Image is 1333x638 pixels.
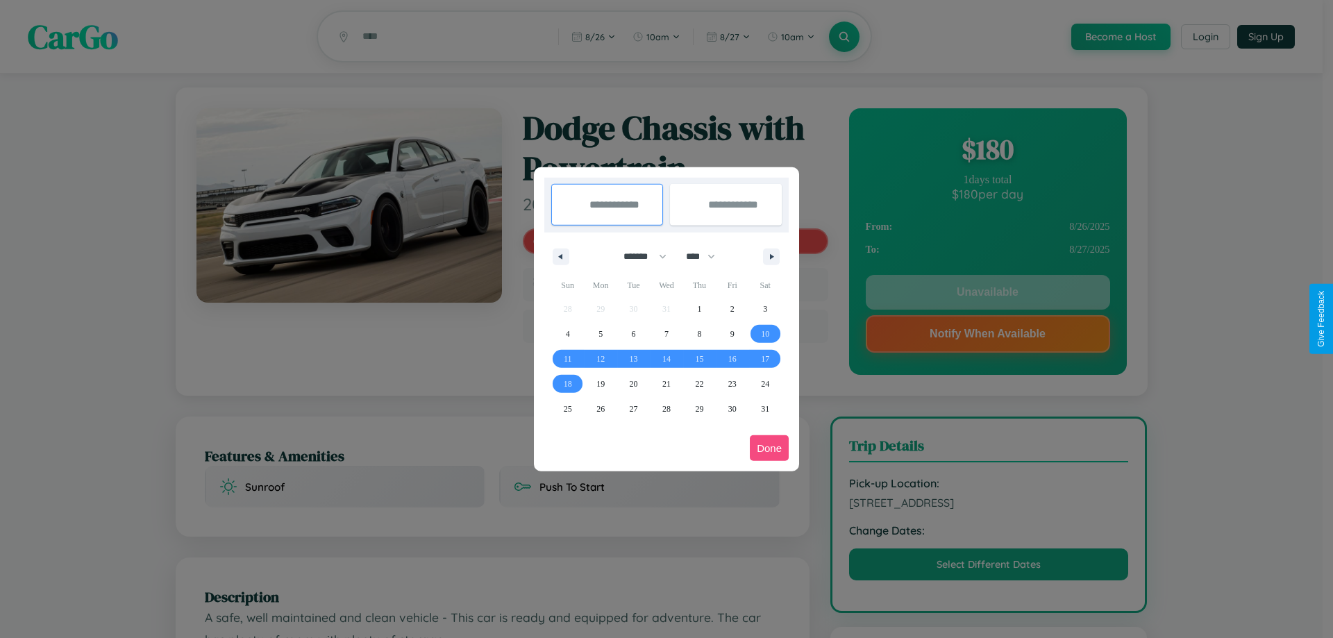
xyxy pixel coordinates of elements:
button: 7 [650,321,682,346]
span: Sun [551,274,584,296]
span: 30 [728,396,737,421]
button: 13 [617,346,650,371]
button: 17 [749,346,782,371]
button: 5 [584,321,617,346]
span: 3 [763,296,767,321]
button: 25 [551,396,584,421]
button: 15 [683,346,716,371]
button: 16 [716,346,748,371]
button: 2 [716,296,748,321]
button: 12 [584,346,617,371]
button: 24 [749,371,782,396]
button: 27 [617,396,650,421]
span: Mon [584,274,617,296]
span: 22 [695,371,703,396]
button: 19 [584,371,617,396]
span: 19 [596,371,605,396]
span: Wed [650,274,682,296]
span: Fri [716,274,748,296]
button: 18 [551,371,584,396]
button: 1 [683,296,716,321]
span: 10 [761,321,769,346]
div: Give Feedback [1316,291,1326,347]
span: 20 [630,371,638,396]
button: Done [750,435,789,461]
span: 29 [695,396,703,421]
span: 11 [564,346,572,371]
span: Tue [617,274,650,296]
button: 21 [650,371,682,396]
span: 21 [662,371,671,396]
button: 11 [551,346,584,371]
span: 28 [662,396,671,421]
button: 3 [749,296,782,321]
span: 23 [728,371,737,396]
span: 27 [630,396,638,421]
button: 8 [683,321,716,346]
span: 6 [632,321,636,346]
span: 9 [730,321,735,346]
span: 26 [596,396,605,421]
span: 31 [761,396,769,421]
button: 14 [650,346,682,371]
span: 5 [598,321,603,346]
span: Thu [683,274,716,296]
button: 22 [683,371,716,396]
span: 17 [761,346,769,371]
button: 28 [650,396,682,421]
span: 18 [564,371,572,396]
span: Sat [749,274,782,296]
span: 1 [697,296,701,321]
button: 29 [683,396,716,421]
span: 25 [564,396,572,421]
span: 13 [630,346,638,371]
button: 10 [749,321,782,346]
button: 30 [716,396,748,421]
button: 20 [617,371,650,396]
button: 23 [716,371,748,396]
span: 4 [566,321,570,346]
span: 24 [761,371,769,396]
span: 14 [662,346,671,371]
button: 26 [584,396,617,421]
span: 2 [730,296,735,321]
span: 16 [728,346,737,371]
span: 8 [697,321,701,346]
span: 15 [695,346,703,371]
button: 6 [617,321,650,346]
span: 7 [664,321,669,346]
button: 31 [749,396,782,421]
span: 12 [596,346,605,371]
button: 9 [716,321,748,346]
button: 4 [551,321,584,346]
